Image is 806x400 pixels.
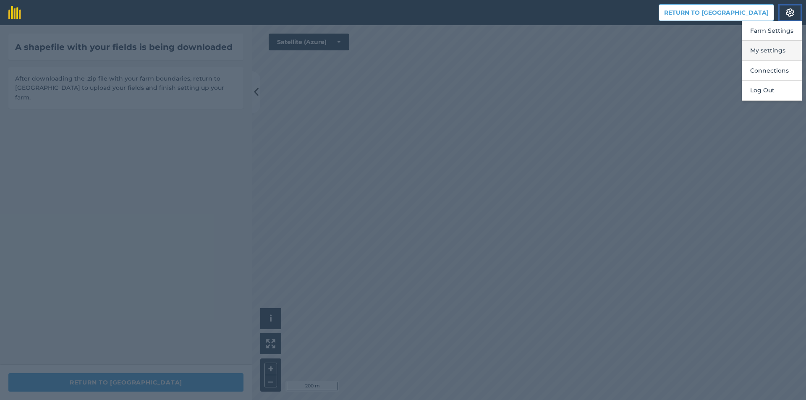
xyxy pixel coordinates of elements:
[8,6,21,19] img: fieldmargin Logo
[742,81,802,100] button: Log Out
[742,41,802,60] button: My settings
[742,61,802,81] button: Connections
[785,8,795,17] img: A cog icon
[659,4,774,21] button: Return to [GEOGRAPHIC_DATA]
[742,21,802,41] button: Farm Settings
